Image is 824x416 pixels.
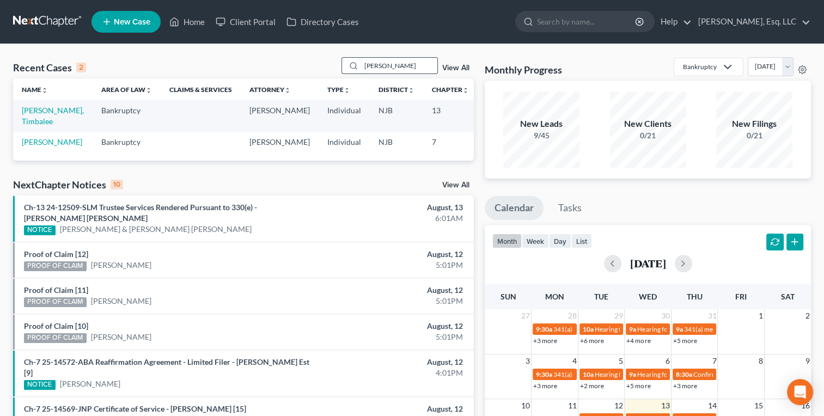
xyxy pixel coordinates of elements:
[24,203,257,223] a: Ch-13 24-12509-SLM Trustee Services Rendered Pursuant to 330(e) - [PERSON_NAME] [PERSON_NAME]
[753,399,764,412] span: 15
[804,309,811,322] span: 2
[91,260,151,271] a: [PERSON_NAME]
[370,100,423,131] td: NJB
[594,292,608,301] span: Tue
[711,354,717,368] span: 7
[684,325,789,333] span: 341(a) meeting for [PERSON_NAME]
[111,180,123,189] div: 10
[693,12,810,32] a: [PERSON_NAME], Esq. LLC
[673,382,697,390] a: +3 more
[520,309,531,322] span: 27
[536,370,552,378] span: 9:30a
[22,106,84,126] a: [PERSON_NAME], Timbalee
[758,309,764,322] span: 1
[536,325,552,333] span: 9:30a
[370,132,423,152] td: NJB
[629,325,636,333] span: 9a
[485,196,544,220] a: Calendar
[24,225,56,235] div: NOTICE
[324,357,463,368] div: August, 12
[567,309,578,322] span: 28
[324,296,463,307] div: 5:01PM
[324,202,463,213] div: August, 13
[91,332,151,342] a: [PERSON_NAME]
[101,85,152,94] a: Area of Lawunfold_more
[164,12,210,32] a: Home
[716,130,792,141] div: 0/21
[583,370,594,378] span: 10a
[664,354,671,368] span: 6
[503,118,579,130] div: New Leads
[583,325,594,333] span: 10a
[533,337,557,345] a: +3 more
[629,370,636,378] span: 9a
[639,292,657,301] span: Wed
[24,357,309,377] a: Ch-7 25-14572-ABA Reaffirmation Agreement - Limited Filer - [PERSON_NAME] Est [9]
[442,181,469,189] a: View All
[249,85,291,94] a: Attorneyunfold_more
[706,399,717,412] span: 14
[93,100,161,131] td: Bankruptcy
[324,368,463,378] div: 4:01PM
[716,118,792,130] div: New Filings
[24,380,56,390] div: NOTICE
[24,297,87,307] div: PROOF OF CLAIM
[210,12,281,32] a: Client Portal
[580,337,604,345] a: +6 more
[613,399,624,412] span: 12
[114,18,150,26] span: New Case
[567,399,578,412] span: 11
[804,354,811,368] span: 9
[22,137,82,146] a: [PERSON_NAME]
[595,325,743,333] span: Hearing for National Realty Investment Advisors LLC
[423,132,478,152] td: 7
[161,78,241,100] th: Claims & Services
[41,87,48,94] i: unfold_more
[637,325,722,333] span: Hearing for [PERSON_NAME]
[687,292,703,301] span: Thu
[537,11,637,32] input: Search by name...
[432,85,469,94] a: Chapterunfold_more
[379,85,414,94] a: Districtunfold_more
[595,370,743,378] span: Hearing for National Realty Investment Advisors LLC
[706,309,717,322] span: 31
[683,62,717,71] div: Bankruptcy
[22,85,48,94] a: Nameunfold_more
[610,130,686,141] div: 0/21
[545,292,564,301] span: Mon
[500,292,516,301] span: Sun
[145,87,152,94] i: unfold_more
[24,321,88,331] a: Proof of Claim [10]
[553,370,659,378] span: 341(a) Meeting for [PERSON_NAME]
[485,63,562,76] h3: Monthly Progress
[324,321,463,332] div: August, 12
[281,12,364,32] a: Directory Cases
[327,85,350,94] a: Typeunfold_more
[462,87,469,94] i: unfold_more
[24,404,246,413] a: Ch-7 25-14569-JNP Certificate of Service - [PERSON_NAME] [15]
[492,234,522,248] button: month
[324,403,463,414] div: August, 12
[319,132,370,152] td: Individual
[533,382,557,390] a: +3 more
[520,399,531,412] span: 10
[13,178,123,191] div: NextChapter Notices
[324,213,463,224] div: 6:01AM
[758,354,764,368] span: 8
[91,296,151,307] a: [PERSON_NAME]
[637,370,722,378] span: Hearing for [PERSON_NAME]
[284,87,291,94] i: unfold_more
[24,333,87,343] div: PROOF OF CLAIM
[626,337,650,345] a: +4 more
[423,100,478,131] td: 13
[571,354,578,368] span: 4
[241,100,319,131] td: [PERSON_NAME]
[571,234,592,248] button: list
[613,309,624,322] span: 29
[548,196,591,220] a: Tasks
[60,224,252,235] a: [PERSON_NAME] & [PERSON_NAME] [PERSON_NAME]
[522,234,549,248] button: week
[693,370,817,378] span: Confirmation hearing for [PERSON_NAME]
[655,12,692,32] a: Help
[319,100,370,131] td: Individual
